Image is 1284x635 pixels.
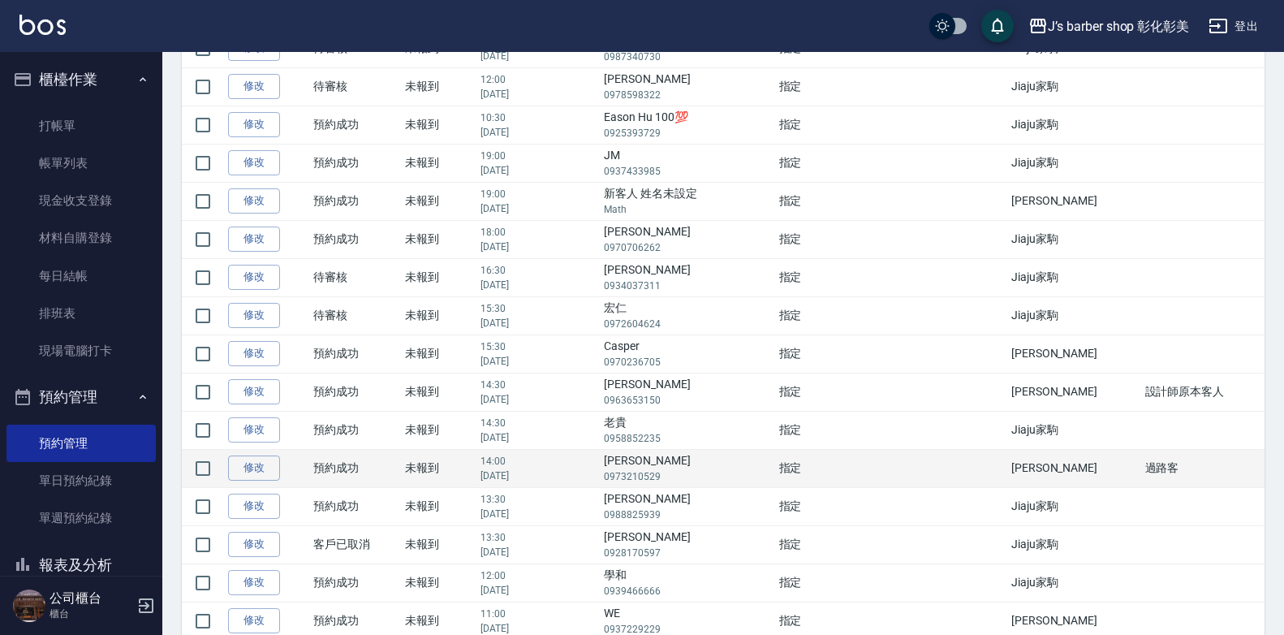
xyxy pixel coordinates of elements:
[480,187,596,201] p: 19:00
[604,546,770,560] p: 0928170597
[604,164,770,179] p: 0937433985
[480,339,596,354] p: 15:30
[604,317,770,331] p: 0972604624
[480,110,596,125] p: 10:30
[6,145,156,182] a: 帳單列表
[480,583,596,598] p: [DATE]
[600,487,774,525] td: [PERSON_NAME]
[309,67,401,106] td: 待審核
[775,144,873,182] td: 指定
[775,564,873,602] td: 指定
[480,354,596,369] p: [DATE]
[775,258,873,296] td: 指定
[604,508,770,522] p: 0988825939
[19,15,66,35] img: Logo
[309,525,401,564] td: 客戶已取消
[6,295,156,332] a: 排班表
[600,564,774,602] td: 學和
[981,10,1014,42] button: save
[228,341,280,366] a: 修改
[309,335,401,373] td: 預約成功
[1022,10,1196,43] button: J’s barber shop 彰化彰美
[775,335,873,373] td: 指定
[309,487,401,525] td: 預約成功
[480,72,596,87] p: 12:00
[228,188,280,214] a: 修改
[600,296,774,335] td: 宏仁
[228,227,280,252] a: 修改
[228,150,280,175] a: 修改
[228,74,280,99] a: 修改
[600,106,774,144] td: Eason Hu 100💯
[600,449,774,487] td: [PERSON_NAME]
[6,182,156,219] a: 現金收支登錄
[775,449,873,487] td: 指定
[775,220,873,258] td: 指定
[309,449,401,487] td: 預約成功
[228,532,280,557] a: 修改
[401,106,476,144] td: 未報到
[401,182,476,220] td: 未報到
[1007,296,1141,335] td: Jiaju家駒
[50,590,132,607] h5: 公司櫃台
[775,525,873,564] td: 指定
[6,425,156,462] a: 預約管理
[6,332,156,369] a: 現場電腦打卡
[480,201,596,216] p: [DATE]
[1007,487,1141,525] td: Jiaju家駒
[6,376,156,418] button: 預約管理
[775,487,873,525] td: 指定
[480,125,596,140] p: [DATE]
[600,411,774,449] td: 老貴
[480,225,596,240] p: 18:00
[480,530,596,545] p: 13:30
[401,373,476,411] td: 未報到
[1007,182,1141,220] td: [PERSON_NAME]
[480,316,596,330] p: [DATE]
[1007,525,1141,564] td: Jiaju家駒
[1007,67,1141,106] td: Jiaju家駒
[401,449,476,487] td: 未報到
[309,258,401,296] td: 待審核
[309,296,401,335] td: 待審核
[480,507,596,521] p: [DATE]
[1007,449,1141,487] td: [PERSON_NAME]
[6,58,156,101] button: 櫃檯作業
[480,545,596,559] p: [DATE]
[604,50,770,64] p: 0987340730
[1007,220,1141,258] td: Jiaju家駒
[604,393,770,408] p: 0963653150
[600,373,774,411] td: [PERSON_NAME]
[600,525,774,564] td: [PERSON_NAME]
[480,163,596,178] p: [DATE]
[401,67,476,106] td: 未報到
[309,373,401,411] td: 預約成功
[480,392,596,407] p: [DATE]
[6,219,156,257] a: 材料自購登錄
[600,220,774,258] td: [PERSON_NAME]
[228,570,280,595] a: 修改
[13,590,45,622] img: Person
[480,263,596,278] p: 16:30
[604,469,770,484] p: 0973210529
[401,144,476,182] td: 未報到
[600,258,774,296] td: [PERSON_NAME]
[401,564,476,602] td: 未報到
[309,144,401,182] td: 預約成功
[1007,258,1141,296] td: Jiaju家駒
[228,112,280,137] a: 修改
[604,126,770,140] p: 0925393729
[6,257,156,295] a: 每日結帳
[50,607,132,621] p: 櫃台
[600,67,774,106] td: [PERSON_NAME]
[309,220,401,258] td: 預約成功
[401,525,476,564] td: 未報到
[1007,373,1141,411] td: [PERSON_NAME]
[228,303,280,328] a: 修改
[480,278,596,292] p: [DATE]
[480,301,596,316] p: 15:30
[604,355,770,369] p: 0970236705
[228,265,280,290] a: 修改
[1007,106,1141,144] td: Jiaju家駒
[480,454,596,469] p: 14:00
